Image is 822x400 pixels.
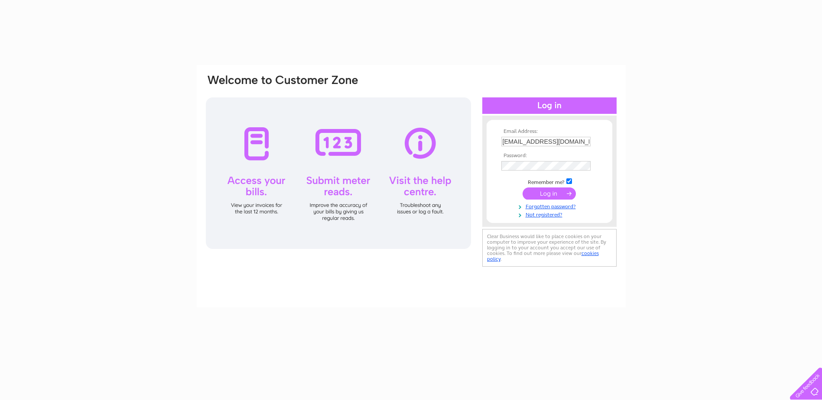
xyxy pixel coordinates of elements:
a: Not registered? [501,210,600,218]
div: Clear Business would like to place cookies on your computer to improve your experience of the sit... [482,229,617,267]
input: Submit [523,187,576,200]
th: Password: [499,153,600,159]
a: cookies policy [487,250,599,262]
td: Remember me? [499,177,600,186]
a: Forgotten password? [501,202,600,210]
th: Email Address: [499,129,600,135]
